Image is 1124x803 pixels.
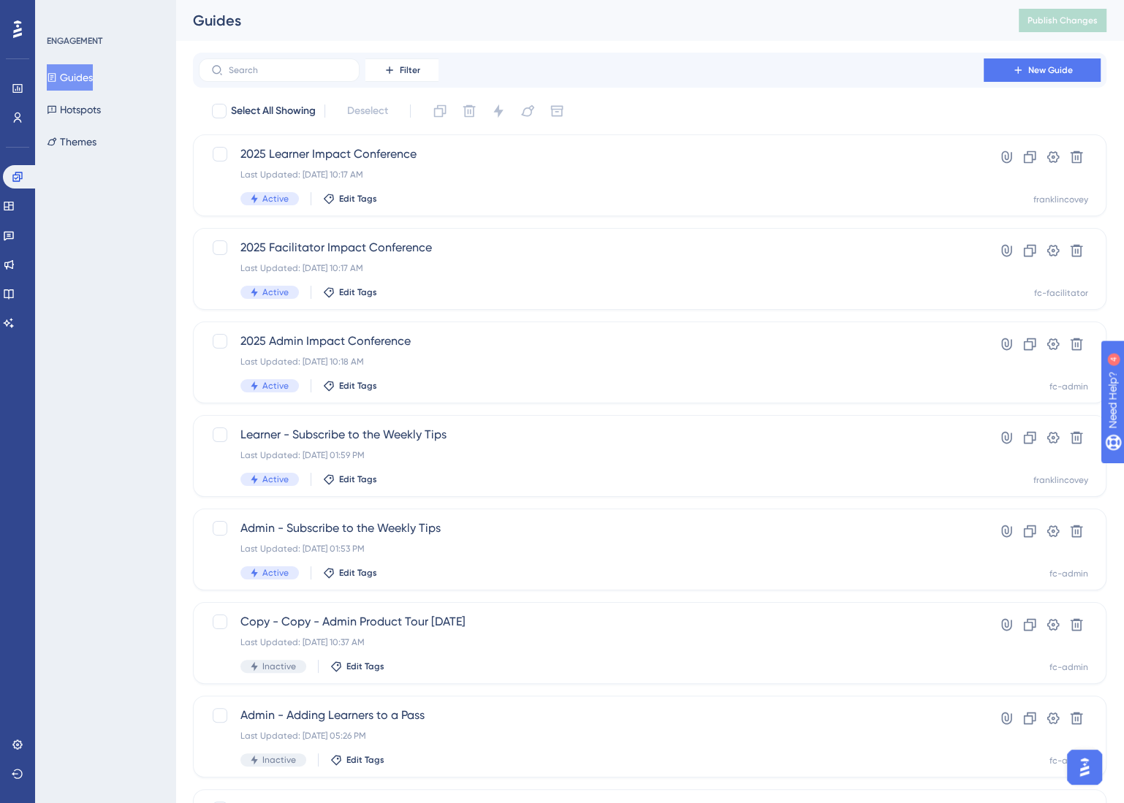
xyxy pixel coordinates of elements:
div: franklincovey [1033,194,1088,205]
span: Learner - Subscribe to the Weekly Tips [240,426,942,444]
span: Edit Tags [339,567,377,579]
span: Admin - Adding Learners to a Pass [240,707,942,724]
div: Last Updated: [DATE] 10:37 AM [240,636,942,648]
div: Last Updated: [DATE] 01:53 PM [240,543,942,555]
button: Deselect [334,98,401,124]
div: franklincovey [1033,474,1088,486]
button: Edit Tags [323,473,377,485]
span: Inactive [262,661,296,672]
span: Edit Tags [339,286,377,298]
div: fc-admin [1049,381,1088,392]
span: Active [262,193,289,205]
button: Edit Tags [323,380,377,392]
span: Select All Showing [231,102,316,120]
div: ENGAGEMENT [47,35,102,47]
span: Publish Changes [1028,15,1098,26]
button: Edit Tags [330,661,384,672]
span: 2025 Learner Impact Conference [240,145,942,163]
span: Filter [400,64,420,76]
span: Copy - Copy - Admin Product Tour [DATE] [240,613,942,631]
div: Last Updated: [DATE] 05:26 PM [240,730,942,742]
span: Edit Tags [339,473,377,485]
span: 2025 Facilitator Impact Conference [240,239,942,256]
div: fc-facilitator [1034,287,1088,299]
div: Guides [193,10,982,31]
div: Last Updated: [DATE] 10:17 AM [240,169,942,180]
button: Filter [365,58,438,82]
span: Need Help? [34,4,91,21]
button: Edit Tags [323,286,377,298]
span: 2025 Admin Impact Conference [240,332,942,350]
button: Hotspots [47,96,101,123]
div: Last Updated: [DATE] 01:59 PM [240,449,942,461]
input: Search [229,65,347,75]
button: Publish Changes [1019,9,1106,32]
span: Inactive [262,754,296,766]
span: Edit Tags [346,754,384,766]
span: Active [262,380,289,392]
span: New Guide [1028,64,1073,76]
span: Admin - Subscribe to the Weekly Tips [240,520,942,537]
span: Active [262,286,289,298]
button: Edit Tags [330,754,384,766]
span: Active [262,473,289,485]
span: Edit Tags [339,193,377,205]
span: Deselect [347,102,388,120]
span: Edit Tags [339,380,377,392]
iframe: UserGuiding AI Assistant Launcher [1063,745,1106,789]
div: fc-admin [1049,568,1088,579]
div: Last Updated: [DATE] 10:18 AM [240,356,942,368]
div: 4 [102,7,106,19]
div: Last Updated: [DATE] 10:17 AM [240,262,942,274]
span: Edit Tags [346,661,384,672]
div: fc-admin [1049,661,1088,673]
button: Edit Tags [323,567,377,579]
button: Guides [47,64,93,91]
button: Themes [47,129,96,155]
button: New Guide [984,58,1101,82]
span: Active [262,567,289,579]
div: fc-admin [1049,755,1088,766]
button: Edit Tags [323,193,377,205]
